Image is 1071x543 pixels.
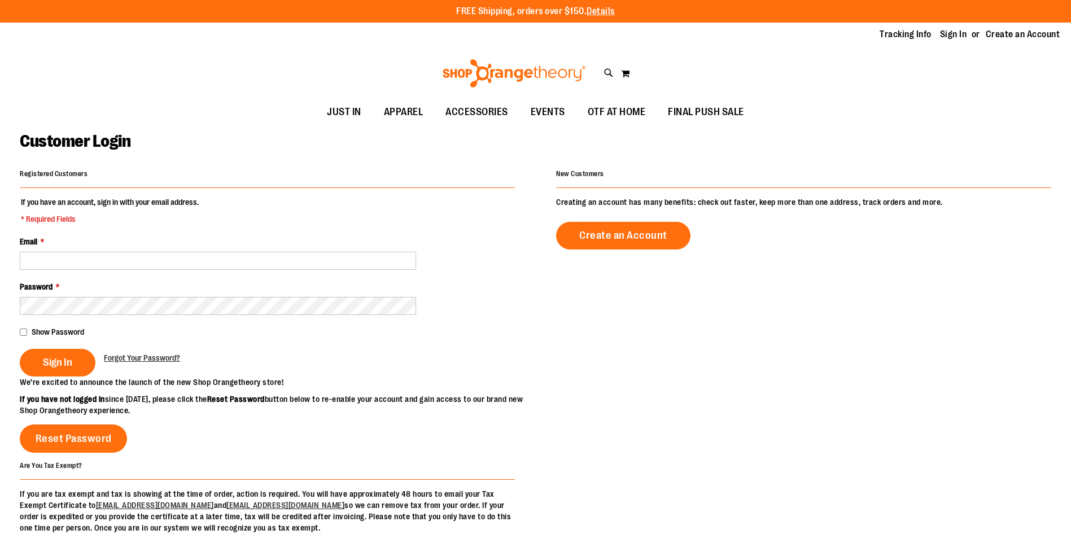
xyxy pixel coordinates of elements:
[20,282,53,291] span: Password
[20,461,82,469] strong: Are You Tax Exempt?
[668,99,744,125] span: FINAL PUSH SALE
[20,393,536,416] p: since [DATE], please click the button below to re-enable your account and gain access to our bran...
[327,99,361,125] span: JUST IN
[104,352,180,364] a: Forgot Your Password?
[556,222,690,249] a: Create an Account
[20,349,95,376] button: Sign In
[531,99,565,125] span: EVENTS
[986,28,1060,41] a: Create an Account
[96,501,214,510] a: [EMAIL_ADDRESS][DOMAIN_NAME]
[880,28,932,41] a: Tracking Info
[588,99,646,125] span: OTF AT HOME
[20,170,88,178] strong: Registered Customers
[20,237,37,246] span: Email
[20,395,105,404] strong: If you have not logged in
[384,99,423,125] span: APPAREL
[587,6,615,16] a: Details
[32,327,84,336] span: Show Password
[20,196,200,225] legend: If you have an account, sign in with your email address.
[20,424,127,453] a: Reset Password
[556,170,604,178] strong: New Customers
[43,356,72,369] span: Sign In
[456,5,615,18] p: FREE Shipping, orders over $150.
[104,353,180,362] span: Forgot Your Password?
[20,376,536,388] p: We’re excited to announce the launch of the new Shop Orangetheory store!
[940,28,967,41] a: Sign In
[20,488,515,533] p: If you are tax exempt and tax is showing at the time of order, action is required. You will have ...
[445,99,508,125] span: ACCESSORIES
[207,395,265,404] strong: Reset Password
[226,501,344,510] a: [EMAIL_ADDRESS][DOMAIN_NAME]
[20,132,130,151] span: Customer Login
[556,196,1051,208] p: Creating an account has many benefits: check out faster, keep more than one address, track orders...
[579,229,667,242] span: Create an Account
[36,432,112,445] span: Reset Password
[21,213,199,225] span: * Required Fields
[441,59,587,87] img: Shop Orangetheory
